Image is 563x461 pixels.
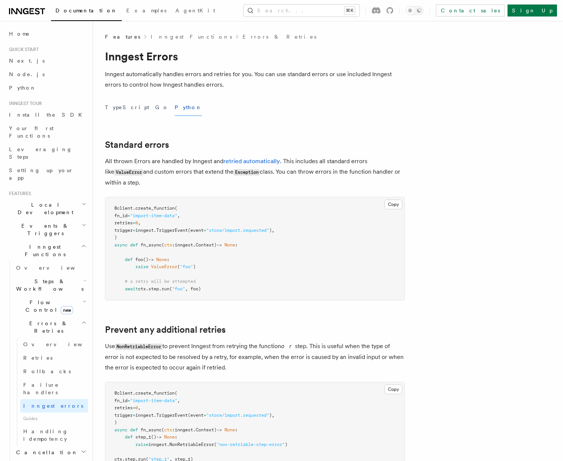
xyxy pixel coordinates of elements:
[269,413,274,418] span: ),
[9,125,54,139] span: Your first Functions
[204,413,206,418] span: =
[133,220,135,225] span: =
[20,365,88,378] a: Rollbacks
[146,286,148,291] span: .
[130,242,138,248] span: def
[126,8,166,14] span: Examples
[13,261,88,275] a: Overview
[114,228,133,233] span: trigger
[114,169,143,176] code: ValueError
[138,405,141,410] span: ,
[159,286,162,291] span: .
[9,146,72,160] span: Leveraging Steps
[13,338,88,446] div: Errors & Retries
[281,342,295,350] em: or
[285,442,287,447] span: )
[196,427,217,432] span: Context)
[6,101,42,107] span: Inngest tour
[23,341,100,347] span: Overview
[508,5,557,17] a: Sign Up
[188,228,204,233] span: (event
[122,2,171,20] a: Examples
[385,200,402,209] button: Copy
[135,264,148,269] span: raise
[143,257,148,262] span: ()
[130,213,177,218] span: "import-item-data"
[105,69,405,90] p: Inngest automatically handles errors and retries for you. You can use standard errors or use incl...
[148,286,159,291] span: step
[217,442,285,447] span: "non-retriable-step-error"
[156,228,188,233] span: TriggerEvent
[148,442,167,447] span: inngest
[133,206,135,211] span: .
[105,324,226,335] a: Prevent any additional retries
[156,257,167,262] span: None
[135,405,138,410] span: 0
[188,413,204,418] span: (event
[105,33,140,41] span: Features
[125,257,133,262] span: def
[135,228,156,233] span: inngest.
[177,264,180,269] span: (
[115,344,162,350] code: NonRetriableError
[127,398,130,403] span: =
[13,320,81,335] span: Errors & Retries
[20,413,88,425] span: Guides
[114,420,117,425] span: )
[133,228,135,233] span: =
[105,341,405,373] p: Use to prevent Inngest from retrying the function step. This is useful when the type of error is ...
[13,446,88,459] button: Cancellation
[385,384,402,394] button: Copy
[135,390,175,396] span: create_function
[177,398,180,403] span: ,
[175,427,193,432] span: inngest
[20,399,88,413] a: Inngest errors
[141,242,162,248] span: fn_async
[164,434,175,440] span: None
[135,413,156,418] span: inngest.
[269,228,274,233] span: ),
[6,240,88,261] button: Inngest Functions
[20,425,88,446] a: Handling idempotency
[6,164,88,185] a: Setting up your app
[436,5,505,17] a: Contact sales
[13,317,88,338] button: Errors & Retries
[114,405,133,410] span: retries
[138,286,146,291] span: ctx
[193,242,196,248] span: .
[114,413,133,418] span: trigger
[125,286,138,291] span: await
[9,30,30,38] span: Home
[13,278,84,293] span: Steps & Workflows
[125,434,133,440] span: def
[105,156,405,188] p: All thrown Errors are handled by Inngest and . This includes all standard errors like and custom ...
[114,398,127,403] span: fn_id
[135,257,143,262] span: foo
[162,427,164,432] span: (
[13,296,88,317] button: Flow Controlnew
[114,220,133,225] span: retries
[344,7,355,14] kbd: ⌘K
[175,8,215,14] span: AgentKit
[169,442,214,447] span: NonRetriableError
[9,85,36,91] span: Python
[6,47,39,53] span: Quick start
[175,242,193,248] span: inngest
[243,33,316,41] a: Errors & Retries
[193,427,196,432] span: .
[175,206,177,211] span: (
[172,427,175,432] span: :
[171,2,220,20] a: AgentKit
[135,434,151,440] span: step_1
[125,279,196,284] span: # a retry will be attempted
[9,167,73,181] span: Setting up your app
[114,390,133,396] span: @client
[9,112,87,118] span: Install the SDK
[217,242,222,248] span: ->
[13,449,78,456] span: Cancellation
[6,243,81,258] span: Inngest Functions
[180,264,193,269] span: "foo"
[13,299,82,314] span: Flow Control
[138,220,141,225] span: ,
[156,413,188,418] span: TriggerEvent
